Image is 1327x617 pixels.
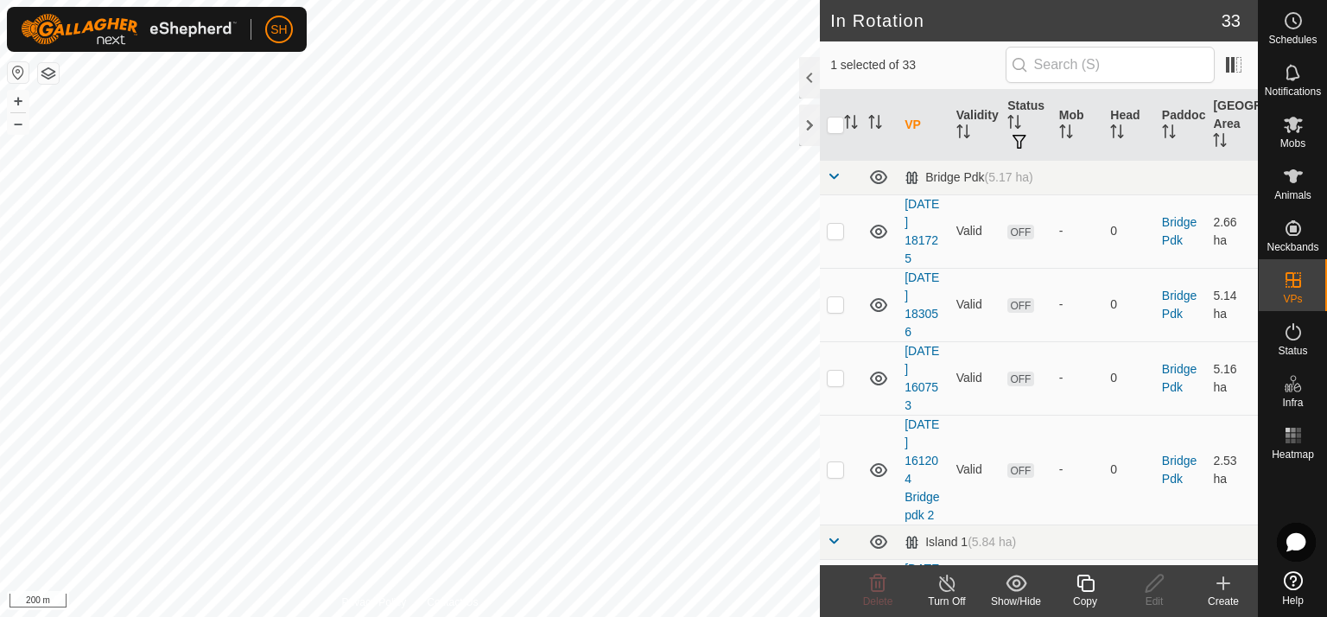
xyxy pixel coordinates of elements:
span: (5.84 ha) [968,535,1016,549]
button: + [8,91,29,111]
th: VP [898,90,949,161]
button: Map Layers [38,63,59,84]
div: - [1059,369,1097,387]
p-sorticon: Activate to sort [1007,118,1021,131]
td: Valid [949,415,1001,525]
span: OFF [1007,225,1033,239]
span: Neckbands [1267,242,1318,252]
span: Help [1282,595,1304,606]
span: Animals [1274,190,1311,200]
a: [DATE] 183056 [905,270,939,339]
p-sorticon: Activate to sort [1213,136,1227,149]
td: Valid [949,268,1001,341]
p-sorticon: Activate to sort [1059,127,1073,141]
th: Paddock [1155,90,1207,161]
span: 33 [1222,8,1241,34]
span: SH [270,21,287,39]
td: 0 [1103,268,1155,341]
span: Status [1278,346,1307,356]
a: [DATE] 161204 Bridge pdk 2 [905,417,939,522]
p-sorticon: Activate to sort [1162,127,1176,141]
div: Turn Off [912,594,981,609]
a: Contact Us [427,595,478,610]
span: VPs [1283,294,1302,304]
div: - [1059,222,1097,240]
span: Infra [1282,398,1303,408]
th: Validity [949,90,1001,161]
td: 0 [1103,194,1155,268]
a: Privacy Policy [342,595,407,610]
div: - [1059,461,1097,479]
p-sorticon: Activate to sort [956,127,970,141]
td: 2.53 ha [1206,415,1258,525]
span: Schedules [1268,35,1317,45]
td: 0 [1103,415,1155,525]
a: Bridge Pdk [1162,289,1197,321]
a: Bridge Pdk [1162,362,1197,394]
td: 0 [1103,341,1155,415]
span: Delete [863,595,893,607]
th: Status [1000,90,1052,161]
p-sorticon: Activate to sort [844,118,858,131]
p-sorticon: Activate to sort [1110,127,1124,141]
input: Search (S) [1006,47,1215,83]
p-sorticon: Activate to sort [868,118,882,131]
span: Mobs [1280,138,1305,149]
td: 2.66 ha [1206,194,1258,268]
div: Island 1 [905,535,1016,550]
div: Bridge Pdk [905,170,1033,185]
td: 5.14 ha [1206,268,1258,341]
img: Gallagher Logo [21,14,237,45]
h2: In Rotation [830,10,1222,31]
a: Help [1259,564,1327,613]
span: 1 selected of 33 [830,56,1005,74]
span: Notifications [1265,86,1321,97]
th: Mob [1052,90,1104,161]
div: Edit [1120,594,1189,609]
div: - [1059,296,1097,314]
a: Bridge Pdk [1162,215,1197,247]
span: (5.17 ha) [985,170,1033,184]
button: Reset Map [8,62,29,83]
span: Heatmap [1272,449,1314,460]
span: OFF [1007,298,1033,313]
span: OFF [1007,372,1033,386]
div: Create [1189,594,1258,609]
td: 5.16 ha [1206,341,1258,415]
a: [DATE] 160753 [905,344,939,412]
td: Valid [949,194,1001,268]
td: Valid [949,341,1001,415]
div: Copy [1051,594,1120,609]
div: Show/Hide [981,594,1051,609]
button: – [8,113,29,134]
th: Head [1103,90,1155,161]
th: [GEOGRAPHIC_DATA] Area [1206,90,1258,161]
span: OFF [1007,463,1033,478]
a: Bridge Pdk [1162,454,1197,486]
a: [DATE] 181725 [905,197,939,265]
